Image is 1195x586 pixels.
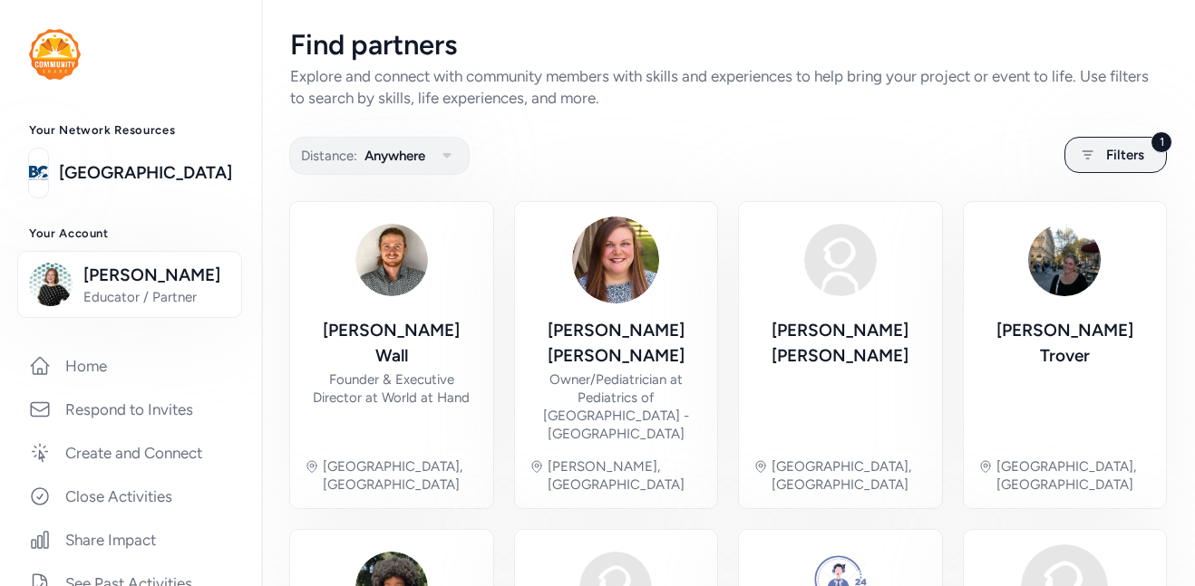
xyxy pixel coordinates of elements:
[529,370,704,443] div: Owner/Pediatrician at Pediatrics of [GEOGRAPHIC_DATA] - [GEOGRAPHIC_DATA]
[978,318,1152,369] div: [PERSON_NAME] Trover
[83,263,230,288] span: [PERSON_NAME]
[301,145,357,167] span: Distance:
[29,153,48,193] img: logo
[29,123,232,138] h3: Your Network Resources
[17,251,242,318] button: [PERSON_NAME]Educator / Partner
[305,370,479,407] div: Founder & Executive Director at World at Hand
[348,216,435,303] img: Avatar
[29,226,232,241] h3: Your Account
[797,216,884,303] img: Avatar
[772,457,928,494] div: [GEOGRAPHIC_DATA], [GEOGRAPHIC_DATA]
[15,520,247,560] a: Share Impact
[1106,144,1144,166] span: Filters
[996,457,1152,494] div: [GEOGRAPHIC_DATA], [GEOGRAPHIC_DATA]
[290,65,1166,109] div: Explore and connect with community members with skills and experiences to help bring your project...
[29,29,81,80] img: logo
[289,137,470,175] button: Distance:Anywhere
[83,288,230,306] span: Educator / Partner
[572,216,659,303] img: Avatar
[1151,131,1172,153] div: 1
[548,457,704,494] div: [PERSON_NAME], [GEOGRAPHIC_DATA]
[15,476,247,516] a: Close Activities
[364,145,425,167] span: Anywhere
[290,29,1166,62] div: Find partners
[305,318,479,369] div: [PERSON_NAME] Wall
[15,346,247,386] a: Home
[1021,216,1108,303] img: Avatar
[323,457,479,494] div: [GEOGRAPHIC_DATA], [GEOGRAPHIC_DATA]
[59,160,232,186] a: [GEOGRAPHIC_DATA]
[753,318,928,369] div: [PERSON_NAME] [PERSON_NAME]
[15,389,247,429] a: Respond to Invites
[529,318,704,369] div: [PERSON_NAME] [PERSON_NAME]
[15,433,247,473] a: Create and Connect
